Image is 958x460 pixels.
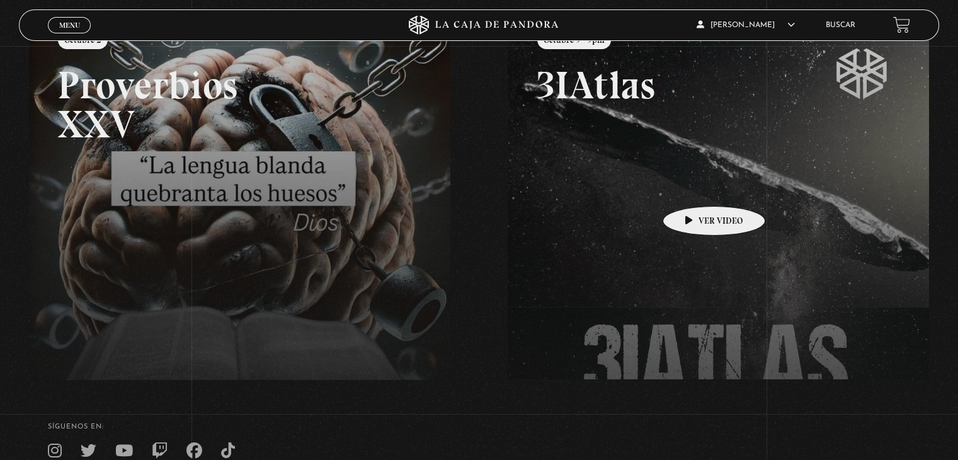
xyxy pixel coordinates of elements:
span: Menu [59,21,80,29]
h4: SÍguenos en: [48,423,910,430]
span: Cerrar [55,32,84,40]
a: Buscar [826,21,855,29]
a: View your shopping cart [893,16,910,33]
span: [PERSON_NAME] [697,21,795,29]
